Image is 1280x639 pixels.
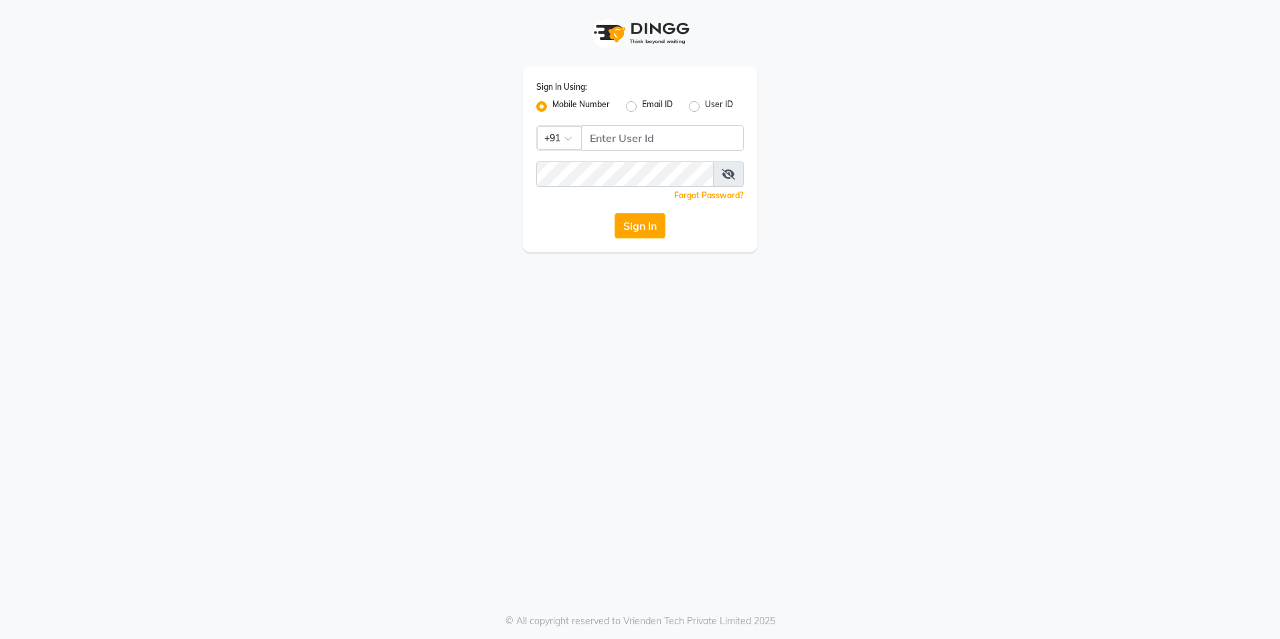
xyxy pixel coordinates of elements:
label: Email ID [642,98,673,115]
img: logo1.svg [586,13,694,53]
label: Sign In Using: [536,81,587,93]
button: Sign In [615,213,665,238]
a: Forgot Password? [674,190,744,200]
input: Username [581,125,744,151]
input: Username [536,161,714,187]
label: User ID [705,98,733,115]
label: Mobile Number [552,98,610,115]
